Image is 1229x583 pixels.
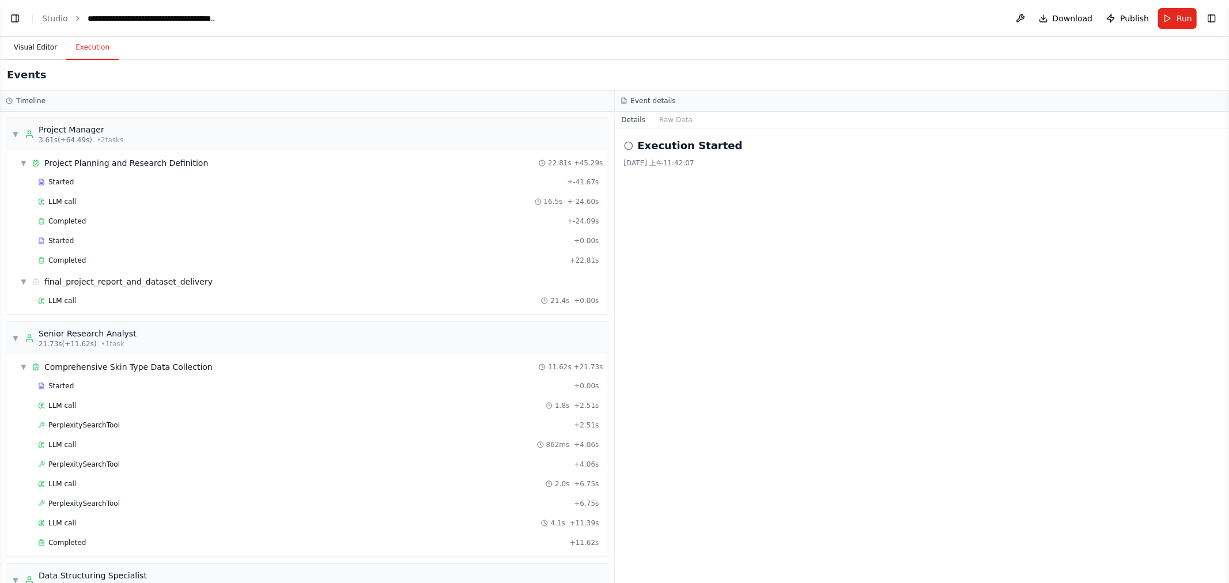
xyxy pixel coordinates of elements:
span: PerplexitySearchTool [48,421,120,430]
span: + 21.73s [574,362,603,372]
span: 2.0s [555,479,569,489]
span: + 0.00s [574,236,599,245]
span: + -41.67s [568,177,599,187]
span: + 4.06s [574,460,599,469]
span: ▼ [20,158,27,168]
span: LLM call [48,440,76,449]
span: + 2.51s [574,401,599,410]
span: 21.4s [550,296,569,305]
div: Data Structuring Specialist [39,570,147,581]
button: Publish [1102,8,1154,29]
button: Raw Data [652,112,699,128]
nav: breadcrumb [42,13,217,24]
span: Started [48,236,74,245]
h3: Event details [631,96,676,105]
span: 3.61s (+64.49s) [39,135,92,145]
span: 1.8s [555,401,569,410]
h2: Execution Started [638,138,743,154]
span: LLM call [48,197,76,206]
div: Project Manager [39,124,123,135]
span: + 22.81s [570,256,599,265]
span: 4.1s [550,518,565,528]
h2: Events [7,67,46,83]
span: LLM call [48,518,76,528]
span: Download [1053,13,1093,24]
span: Started [48,381,74,391]
span: + 0.00s [574,381,599,391]
span: 11.62s [548,362,572,372]
button: Show right sidebar [1204,10,1220,26]
button: Run [1158,8,1197,29]
span: LLM call [48,479,76,489]
span: + 11.62s [570,538,599,547]
div: final_project_report_and_dataset_delivery [44,276,213,287]
span: ▼ [12,334,19,343]
button: Visual Editor [5,36,66,60]
span: 22.81s [548,158,572,168]
div: [DATE] 上午11:42:07 [624,158,1220,168]
span: + 4.06s [574,440,599,449]
button: Execution [66,36,119,60]
span: + 11.39s [570,518,599,528]
span: LLM call [48,401,76,410]
span: 16.5s [544,197,563,206]
span: Completed [48,538,86,547]
span: • 2 task s [97,135,123,145]
span: PerplexitySearchTool [48,499,120,508]
span: + 6.75s [574,499,599,508]
span: PerplexitySearchTool [48,460,120,469]
span: ▼ [20,277,27,286]
a: Studio [42,14,68,23]
span: 21.73s (+11.62s) [39,339,97,349]
span: Completed [48,256,86,265]
span: Run [1177,13,1192,24]
span: • 1 task [101,339,124,349]
span: + 2.51s [574,421,599,430]
button: Details [615,112,653,128]
span: 862ms [546,440,570,449]
span: + 45.29s [574,158,603,168]
span: ▼ [12,130,19,139]
span: ▼ [20,362,27,372]
span: + 0.00s [574,296,599,305]
div: Senior Research Analyst [39,328,137,339]
span: Publish [1120,13,1149,24]
h3: Timeline [16,96,46,105]
button: Show left sidebar [7,10,23,26]
span: LLM call [48,296,76,305]
div: Project Planning and Research Definition [44,157,208,169]
span: + -24.60s [568,197,599,206]
span: + 6.75s [574,479,599,489]
span: Started [48,177,74,187]
div: Comprehensive Skin Type Data Collection [44,361,213,373]
span: + -24.09s [568,217,599,226]
button: Download [1034,8,1098,29]
span: Completed [48,217,86,226]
